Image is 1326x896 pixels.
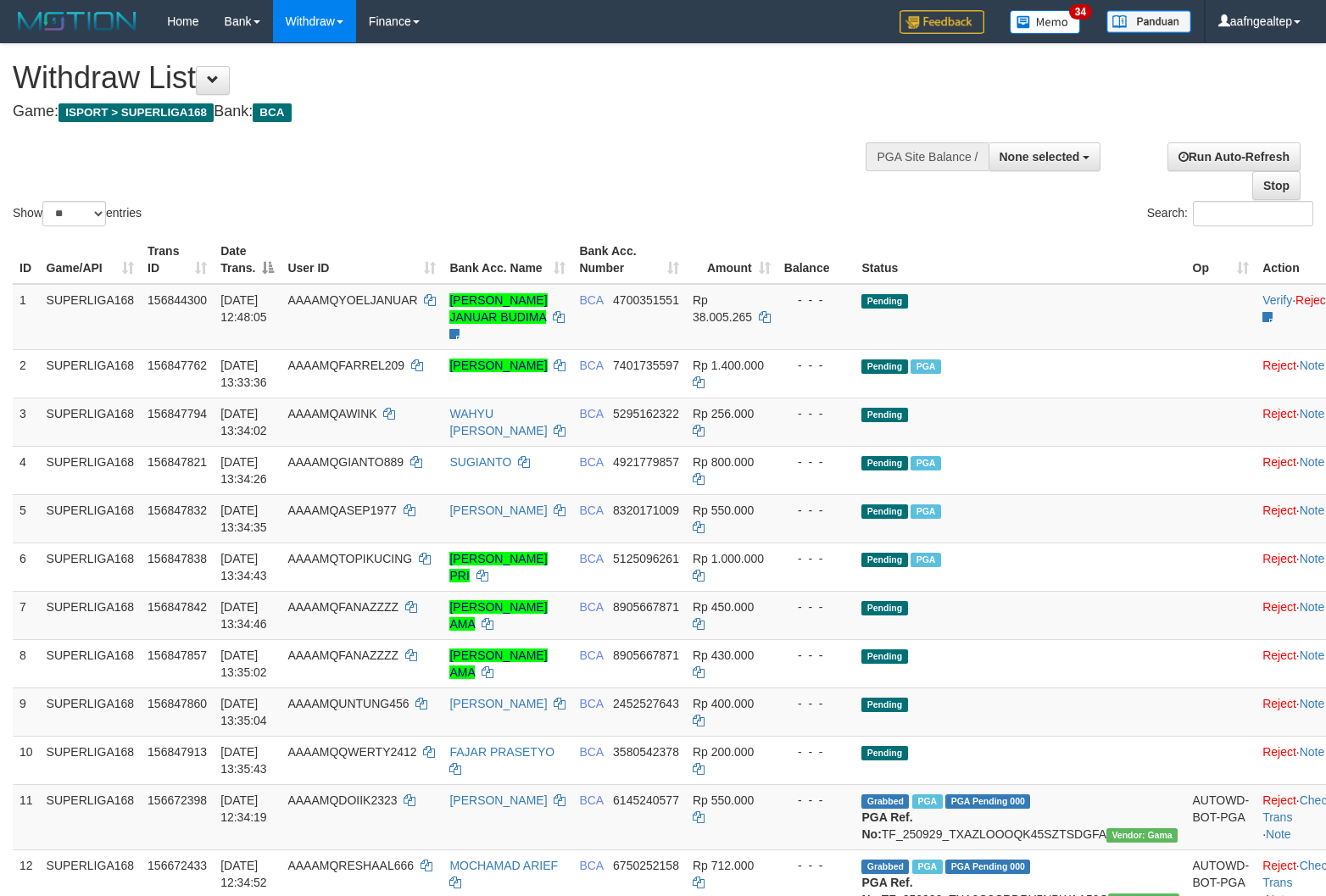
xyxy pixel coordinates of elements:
[579,745,603,759] span: BCA
[13,543,40,591] td: 6
[220,648,267,679] span: [DATE] 13:35:02
[42,201,106,226] select: Showentries
[1300,504,1325,517] a: Note
[784,857,849,874] div: - - -
[1262,504,1296,517] a: Reject
[13,736,40,784] td: 10
[148,745,207,759] span: 156847913
[579,455,603,469] span: BCA
[693,504,754,517] span: Rp 550.000
[1252,171,1301,200] a: Stop
[579,407,603,420] span: BCA
[287,745,416,759] span: AAAAMQQWERTY2412
[13,61,867,95] h1: Withdraw List
[693,745,754,759] span: Rp 200.000
[861,359,907,374] span: Pending
[613,793,679,807] span: Copy 6145240577 to clipboard
[784,598,849,615] div: - - -
[1000,150,1080,164] span: None selected
[1300,455,1325,469] a: Note
[579,648,603,662] span: BCA
[784,405,849,422] div: - - -
[449,793,547,807] a: [PERSON_NAME]
[1300,359,1325,372] a: Note
[287,600,398,614] span: AAAAMQFANAZZZZ
[1262,552,1296,565] a: Reject
[40,687,142,736] td: SUPERLIGA168
[13,591,40,639] td: 7
[1300,552,1325,565] a: Note
[148,552,207,565] span: 156847838
[861,504,907,519] span: Pending
[13,494,40,543] td: 5
[1069,4,1092,19] span: 34
[579,504,603,517] span: BCA
[579,859,603,872] span: BCA
[1266,827,1291,841] a: Note
[855,784,1185,849] td: TF_250929_TXAZLOOOQK45SZTSDGFA
[1186,784,1256,849] td: AUTOWD-BOT-PGA
[148,600,207,614] span: 156847842
[287,455,404,469] span: AAAAMQGIANTO889
[866,142,988,171] div: PGA Site Balance /
[777,236,855,284] th: Balance
[148,859,207,872] span: 156672433
[1300,697,1325,710] a: Note
[449,552,547,582] a: [PERSON_NAME] PRI
[148,293,207,307] span: 156844300
[861,456,907,470] span: Pending
[784,550,849,567] div: - - -
[13,201,142,226] label: Show entries
[449,745,554,759] a: FAJAR PRASETYO
[911,553,940,567] span: Marked by aafsoycanthlai
[220,407,267,437] span: [DATE] 13:34:02
[1262,648,1296,662] a: Reject
[784,647,849,664] div: - - -
[287,552,412,565] span: AAAAMQTOPIKUCING
[784,792,849,809] div: - - -
[784,695,849,712] div: - - -
[861,746,907,760] span: Pending
[141,236,214,284] th: Trans ID: activate to sort column ascending
[253,103,291,122] span: BCA
[287,793,397,807] span: AAAAMQDOIIK2323
[148,648,207,662] span: 156847857
[911,359,940,374] span: Marked by aafsoycanthlai
[13,398,40,446] td: 3
[861,810,912,841] b: PGA Ref. No:
[945,794,1030,809] span: PGA Pending
[912,860,942,874] span: Marked by aafsoycanthlai
[13,284,40,350] td: 1
[693,293,752,324] span: Rp 38.005.265
[13,687,40,736] td: 9
[855,236,1185,284] th: Status
[613,600,679,614] span: Copy 8905667871 to clipboard
[449,293,547,324] a: [PERSON_NAME] JANUAR BUDIMA
[693,552,764,565] span: Rp 1.000.000
[220,359,267,389] span: [DATE] 13:33:36
[1147,201,1313,226] label: Search:
[148,504,207,517] span: 156847832
[220,293,267,324] span: [DATE] 12:48:05
[1300,407,1325,420] a: Note
[613,455,679,469] span: Copy 4921779857 to clipboard
[220,793,267,824] span: [DATE] 12:34:19
[13,236,40,284] th: ID
[287,359,404,372] span: AAAAMQFARREL209
[287,697,409,710] span: AAAAMQUNTUNG456
[148,407,207,420] span: 156847794
[220,455,267,486] span: [DATE] 13:34:26
[40,543,142,591] td: SUPERLIGA168
[579,793,603,807] span: BCA
[287,407,376,420] span: AAAAMQAWINK
[613,293,679,307] span: Copy 4700351551 to clipboard
[1167,142,1301,171] a: Run Auto-Refresh
[861,294,907,309] span: Pending
[693,793,754,807] span: Rp 550.000
[1262,859,1296,872] a: Reject
[40,784,142,849] td: SUPERLIGA168
[945,860,1030,874] span: PGA Pending
[693,859,754,872] span: Rp 712.000
[287,859,414,872] span: AAAAMQRESHAAL666
[13,639,40,687] td: 8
